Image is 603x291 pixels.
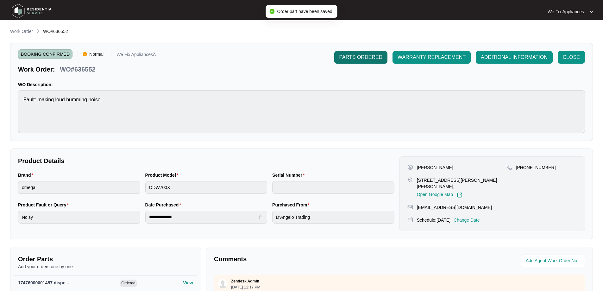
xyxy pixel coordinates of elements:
[18,263,193,270] p: Add your orders one by one
[145,172,181,178] label: Product Model
[18,49,72,59] span: BOOKING CONFIRMED
[18,172,36,178] label: Brand
[339,54,382,61] span: PARTS ORDERED
[407,204,413,210] img: map-pin
[87,49,106,59] span: Normal
[218,279,228,288] img: user.svg
[18,81,585,88] p: WO Description:
[18,156,394,165] p: Product Details
[18,181,140,194] input: Brand
[83,52,87,56] img: Vercel Logo
[417,177,506,190] p: [STREET_ADDRESS][PERSON_NAME][PERSON_NAME],
[60,65,95,74] p: WO#636552
[269,9,274,14] span: check-circle
[231,279,259,284] p: Zendesk Admin
[9,28,34,35] a: Work Order
[417,217,450,223] p: Schedule: [DATE]
[183,280,193,286] p: View
[35,28,41,34] img: chevron-right
[506,164,512,170] img: map-pin
[272,181,394,194] input: Serial Number
[18,90,585,133] textarea: Fault: making loud humming noise.
[454,217,480,223] p: Change Date
[481,54,548,61] span: ADDITIONAL INFORMATION
[18,280,69,285] span: 17476000001457 dispe...
[272,211,394,224] input: Purchased From
[214,255,395,263] p: Comments
[526,257,581,265] input: Add Agent Work Order No.
[18,202,71,208] label: Product Fault or Query
[145,181,267,194] input: Product Model
[516,164,556,171] p: [PHONE_NUMBER]
[18,65,55,74] p: Work Order:
[407,164,413,170] img: user-pin
[272,202,312,208] label: Purchased From
[417,164,453,171] p: [PERSON_NAME]
[9,2,54,21] img: residentia service logo
[457,192,462,198] img: Link-External
[558,51,585,64] button: CLOSE
[548,9,584,15] p: We Fix Appliances
[43,29,68,34] span: WO#636552
[120,280,137,287] span: Ordered
[18,255,193,263] p: Order Parts
[398,54,466,61] span: WARRANTY REPLACEMENT
[476,51,553,64] button: ADDITIONAL INFORMATION
[149,214,258,220] input: Date Purchased
[231,285,260,289] p: [DATE] 12:17 PM
[407,177,413,183] img: map-pin
[590,10,594,13] img: dropdown arrow
[393,51,471,64] button: WARRANTY REPLACEMENT
[417,204,492,211] p: [EMAIL_ADDRESS][DOMAIN_NAME]
[116,52,156,59] p: We Fix AppliancesÂ
[145,202,184,208] label: Date Purchased
[272,172,307,178] label: Serial Number
[277,9,333,14] span: Order part have been saved!
[18,211,140,224] input: Product Fault or Query
[334,51,387,64] button: PARTS ORDERED
[407,217,413,223] img: map-pin
[563,54,580,61] span: CLOSE
[417,192,462,198] a: Open Google Map
[10,28,33,35] p: Work Order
